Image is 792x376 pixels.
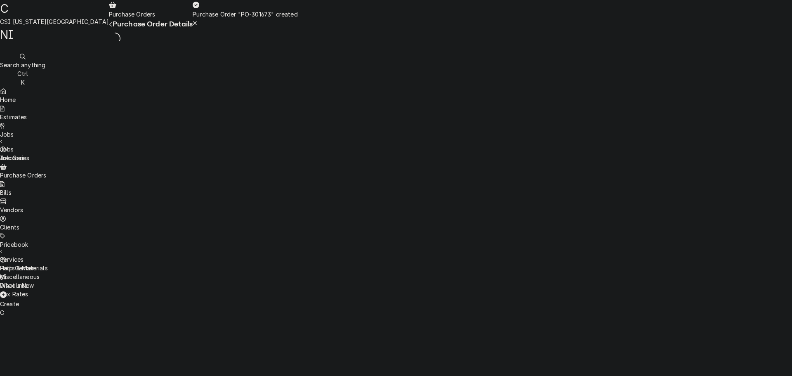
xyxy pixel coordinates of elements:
[193,10,297,19] div: Purchase Order "PO-301673" created
[21,79,25,86] span: K
[109,31,120,45] span: Loading...
[109,11,155,18] span: Purchase Orders
[113,20,193,28] span: Purchase Order Details
[17,70,28,77] span: Ctrl
[109,20,113,28] button: Navigate back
